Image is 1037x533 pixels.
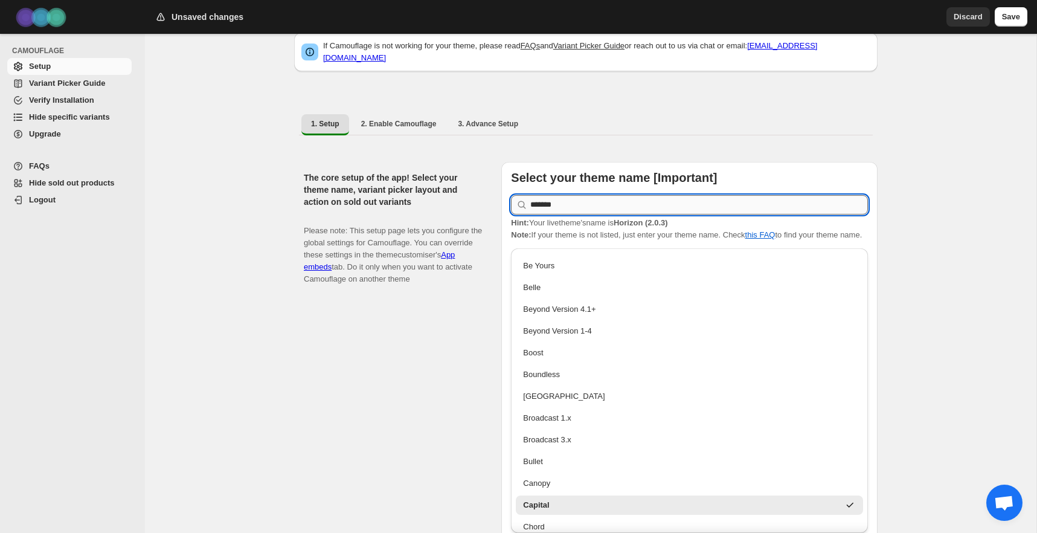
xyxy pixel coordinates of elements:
[523,499,839,511] div: Capital
[323,40,870,64] p: If Camouflage is not working for your theme, please read and or reach out to us via chat or email:
[523,369,856,381] div: Boundless
[511,276,868,297] li: Belle
[511,384,868,406] li: Brooklyn
[511,230,531,239] strong: Note:
[172,11,243,23] h2: Unsaved changes
[523,412,856,424] div: Broadcast 1.x
[7,158,132,175] a: FAQs
[946,7,990,27] button: Discard
[7,58,132,75] a: Setup
[511,254,868,276] li: Be Yours
[553,41,624,50] a: Variant Picker Guide
[7,75,132,92] a: Variant Picker Guide
[523,434,856,446] div: Broadcast 3.x
[523,456,856,468] div: Bullet
[523,521,856,533] div: Chord
[511,297,868,319] li: Beyond Version 4.1+
[12,46,136,56] span: CAMOUFLAGE
[7,192,132,208] a: Logout
[511,450,868,471] li: Bullet
[954,11,983,23] span: Discard
[511,406,868,428] li: Broadcast 1.x
[511,171,717,184] b: Select your theme name [Important]
[29,178,115,187] span: Hide sold out products
[511,428,868,450] li: Broadcast 3.x
[523,390,856,402] div: [GEOGRAPHIC_DATA]
[29,195,56,204] span: Logout
[29,161,50,170] span: FAQs
[458,119,518,129] span: 3. Advance Setup
[7,175,132,192] a: Hide sold out products
[511,493,868,515] li: Capital
[29,129,61,138] span: Upgrade
[29,62,51,71] span: Setup
[7,109,132,126] a: Hide specific variants
[523,282,856,294] div: Belle
[511,319,868,341] li: Beyond Version 1-4
[986,485,1023,521] a: Chat öffnen
[521,41,541,50] a: FAQs
[7,92,132,109] a: Verify Installation
[29,112,110,121] span: Hide specific variants
[523,477,856,489] div: Canopy
[523,303,856,315] div: Beyond Version 4.1+
[745,230,775,239] a: this FAQ
[511,363,868,384] li: Boundless
[614,218,668,227] strong: Horizon (2.0.3)
[511,471,868,493] li: Canopy
[7,126,132,143] a: Upgrade
[523,325,856,337] div: Beyond Version 1-4
[29,95,94,105] span: Verify Installation
[29,79,105,88] span: Variant Picker Guide
[311,119,339,129] span: 1. Setup
[523,347,856,359] div: Boost
[1002,11,1020,23] span: Save
[511,218,667,227] span: Your live theme's name is
[304,172,482,208] h2: The core setup of the app! Select your theme name, variant picker layout and action on sold out v...
[361,119,437,129] span: 2. Enable Camouflage
[304,213,482,285] p: Please note: This setup page lets you configure the global settings for Camouflage. You can overr...
[511,341,868,363] li: Boost
[511,217,868,241] p: If your theme is not listed, just enter your theme name. Check to find your theme name.
[995,7,1027,27] button: Save
[523,260,856,272] div: Be Yours
[511,218,529,227] strong: Hint:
